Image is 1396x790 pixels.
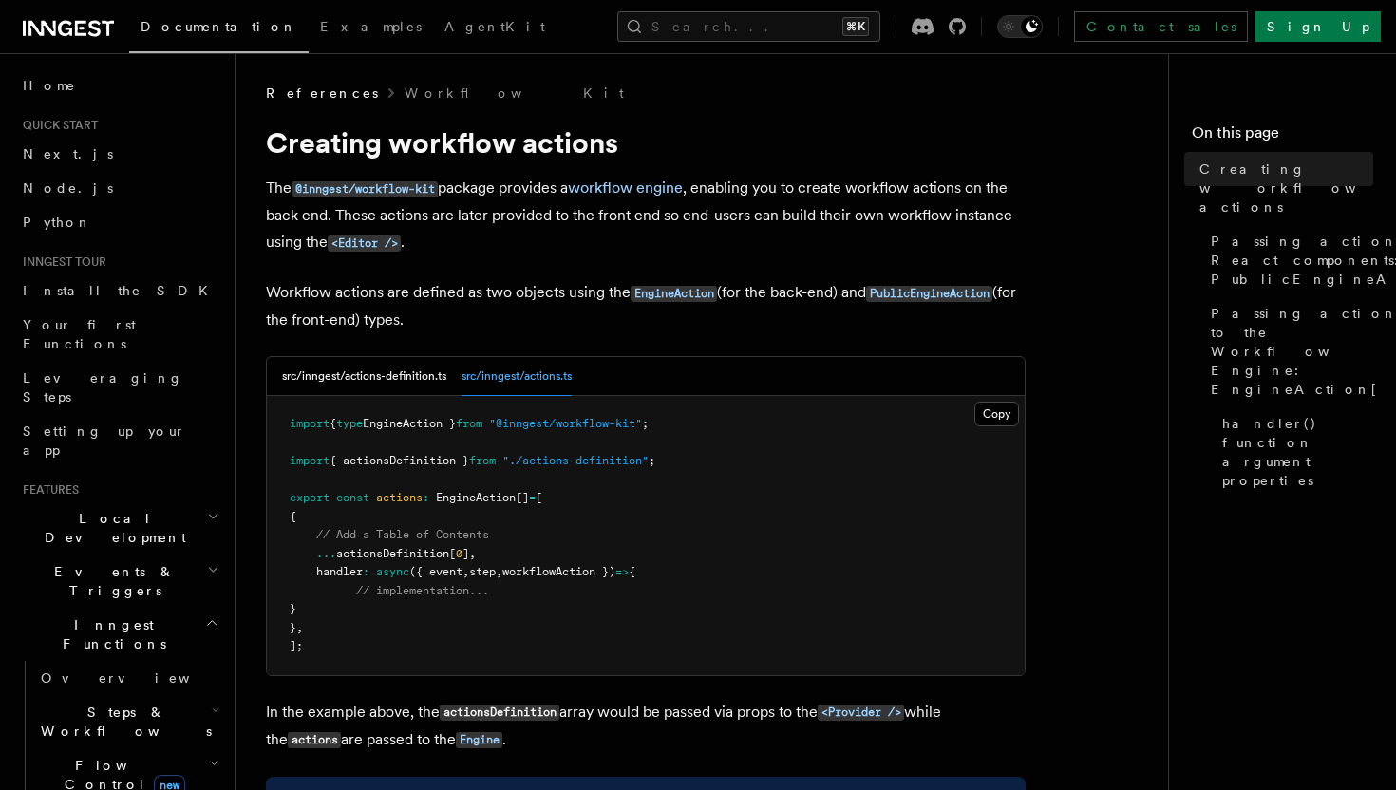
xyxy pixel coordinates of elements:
[15,555,223,608] button: Events & Triggers
[456,732,502,748] code: Engine
[23,283,219,298] span: Install the SDK
[266,175,1026,256] p: The package provides a , enabling you to create workflow actions on the back end. These actions a...
[469,454,496,467] span: from
[529,491,536,504] span: =
[15,615,205,653] span: Inngest Functions
[15,118,98,133] span: Quick start
[568,179,683,197] a: workflow engine
[328,233,401,251] a: <Editor />
[376,491,423,504] span: actions
[15,608,223,661] button: Inngest Functions
[629,565,635,578] span: {
[440,705,559,721] code: actionsDefinition
[316,547,336,560] span: ...
[15,509,207,547] span: Local Development
[818,705,904,721] code: <Provider />
[316,565,363,578] span: handler
[266,125,1026,160] h1: Creating workflow actions
[356,584,489,597] span: // implementation...
[15,562,207,600] span: Events & Triggers
[489,417,642,430] span: "@inngest/workflow-kit"
[23,317,136,351] span: Your first Functions
[33,703,212,741] span: Steps & Workflows
[1222,414,1373,490] span: handler() function argument properties
[496,565,502,578] span: ,
[296,621,303,634] span: ,
[997,15,1043,38] button: Toggle dark mode
[23,180,113,196] span: Node.js
[290,454,330,467] span: import
[469,565,496,578] span: step
[1203,296,1373,406] a: Passing actions to the Workflow Engine: EngineAction[]
[266,699,1026,754] p: In the example above, the array would be passed via props to the while the are passed to the .
[33,661,223,695] a: Overview
[462,357,572,396] button: src/inngest/actions.ts
[33,695,223,748] button: Steps & Workflows
[23,423,186,458] span: Setting up your app
[290,510,296,523] span: {
[456,417,482,430] span: from
[469,547,476,560] span: ,
[23,76,76,95] span: Home
[15,482,79,498] span: Features
[842,17,869,36] kbd: ⌘K
[288,732,341,748] code: actions
[330,417,336,430] span: {
[502,565,615,578] span: workflowAction })
[15,68,223,103] a: Home
[1074,11,1248,42] a: Contact sales
[15,273,223,308] a: Install the SDK
[266,84,378,103] span: References
[631,283,717,301] a: EngineAction
[1192,152,1373,224] a: Creating workflow actions
[23,215,92,230] span: Python
[23,146,113,161] span: Next.js
[631,286,717,302] code: EngineAction
[336,417,363,430] span: type
[23,370,183,404] span: Leveraging Steps
[290,639,303,652] span: ];
[266,279,1026,333] p: Workflow actions are defined as two objects using the (for the back-end) and (for the front-end) ...
[282,357,446,396] button: src/inngest/actions-definition.ts
[15,137,223,171] a: Next.js
[290,621,296,634] span: }
[290,491,330,504] span: export
[292,181,438,197] code: @inngest/workflow-kit
[290,417,330,430] span: import
[516,491,529,504] span: []
[336,547,456,560] span: actionsDefinition[
[309,6,433,51] a: Examples
[320,19,422,34] span: Examples
[316,528,489,541] span: // Add a Table of Contents
[1192,122,1373,152] h4: On this page
[129,6,309,53] a: Documentation
[462,547,469,560] span: ]
[462,565,469,578] span: ,
[456,730,502,748] a: Engine
[409,565,462,578] span: ({ event
[15,254,106,270] span: Inngest tour
[328,235,401,252] code: <Editor />
[642,417,649,430] span: ;
[1203,224,1373,296] a: Passing actions to the React components: PublicEngineAction[]
[41,670,236,686] span: Overview
[818,703,904,721] a: <Provider />
[336,491,369,504] span: const
[1215,406,1373,498] a: handler() function argument properties
[15,361,223,414] a: Leveraging Steps
[974,402,1019,426] button: Copy
[649,454,655,467] span: ;
[615,565,629,578] span: =>
[376,565,409,578] span: async
[866,286,992,302] code: PublicEngineAction
[456,547,462,560] span: 0
[617,11,880,42] button: Search...⌘K
[292,179,438,197] a: @inngest/workflow-kit
[423,491,429,504] span: :
[363,565,369,578] span: :
[536,491,542,504] span: [
[15,308,223,361] a: Your first Functions
[405,84,624,103] a: Workflow Kit
[330,454,469,467] span: { actionsDefinition }
[141,19,297,34] span: Documentation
